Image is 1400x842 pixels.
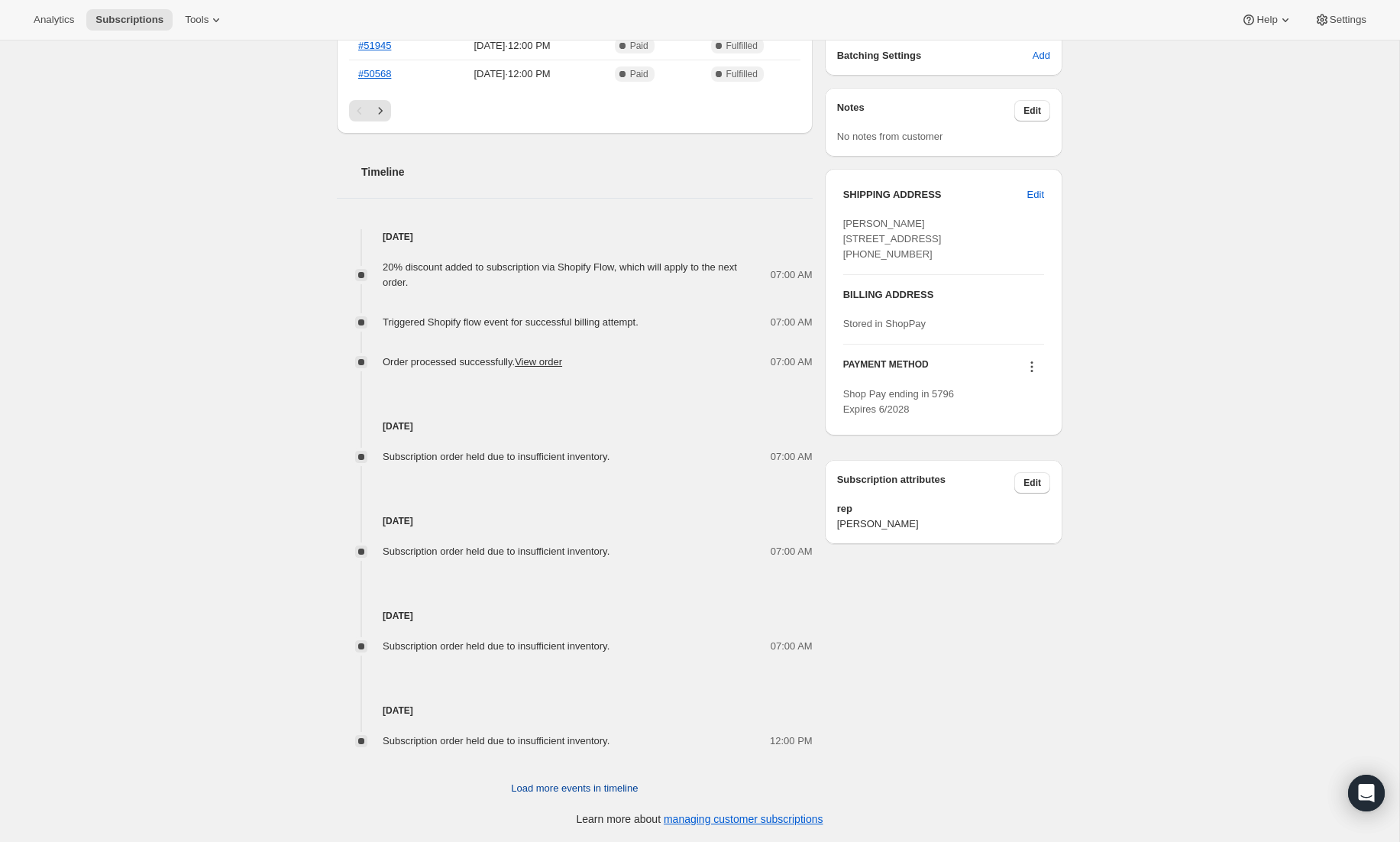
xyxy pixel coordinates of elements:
span: 20% discount added to subscription via Shopify Flow, which will apply to the next order. [383,261,737,288]
div: Open Intercom Messenger [1348,775,1385,811]
span: Load more events in timeline [511,781,638,796]
button: Load more events in timeline [502,776,647,801]
span: [PERSON_NAME] [837,517,1050,532]
a: managing customer subscriptions [664,813,823,825]
h3: SHIPPING ADDRESS [843,187,1027,202]
span: 07:00 AM [771,267,813,283]
span: 07:00 AM [771,639,813,654]
span: Order processed successfully. [383,356,562,368]
span: rep [837,501,1050,517]
nav: Pagination [349,100,800,121]
span: Subscription order held due to insufficient inventory. [383,546,609,557]
button: Next [370,100,391,121]
span: Fulfilled [726,68,758,80]
span: Subscription order held due to insufficient inventory. [383,451,609,462]
span: Shop Pay ending in 5796 Expires 6/2028 [843,388,954,415]
span: Help [1256,14,1277,26]
h6: Batching Settings [837,48,1033,63]
span: Triggered Shopify flow event for successful billing attempt. [383,316,639,328]
span: Analytics [34,14,74,26]
button: Edit [1018,183,1053,207]
h4: [DATE] [337,608,813,623]
button: Edit [1014,100,1050,121]
p: Learn more about [577,811,823,827]
a: #50568 [358,68,391,79]
button: Tools [176,9,233,31]
h4: [DATE] [337,513,813,529]
span: 07:00 AM [771,544,813,559]
h3: Notes [837,100,1015,121]
span: Edit [1023,105,1041,117]
span: 07:00 AM [771,355,813,370]
span: Subscription order held due to insufficient inventory. [383,640,609,652]
h3: Subscription attributes [837,472,1015,494]
h4: [DATE] [337,703,813,718]
a: #51945 [358,40,391,51]
button: Edit [1014,472,1050,494]
span: Tools [185,14,209,26]
span: Paid [630,40,648,52]
span: Stored in ShopPay [843,318,926,329]
span: 07:00 AM [771,315,813,330]
h2: Timeline [361,164,813,180]
span: [DATE] · 12:00 PM [439,66,586,82]
span: Subscription order held due to insufficient inventory. [383,735,609,746]
span: 07:00 AM [771,449,813,465]
span: No notes from customer [837,131,943,142]
h3: BILLING ADDRESS [843,287,1044,303]
button: Add [1023,44,1059,68]
span: [PERSON_NAME] [STREET_ADDRESS] [PHONE_NUMBER] [843,218,942,260]
button: Analytics [24,9,83,31]
span: 12:00 PM [770,734,813,749]
button: Settings [1305,9,1376,31]
span: Add [1033,48,1050,63]
span: Edit [1023,477,1041,489]
button: Help [1232,9,1301,31]
span: Settings [1330,14,1366,26]
span: Fulfilled [726,40,758,52]
span: [DATE] · 12:00 PM [439,38,586,53]
span: Paid [630,68,648,80]
a: View order [515,356,562,368]
span: Edit [1027,187,1044,202]
span: Subscriptions [95,14,163,26]
h4: [DATE] [337,419,813,434]
h3: PAYMENT METHOD [843,358,929,379]
h4: [DATE] [337,229,813,245]
button: Subscriptions [86,9,173,31]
